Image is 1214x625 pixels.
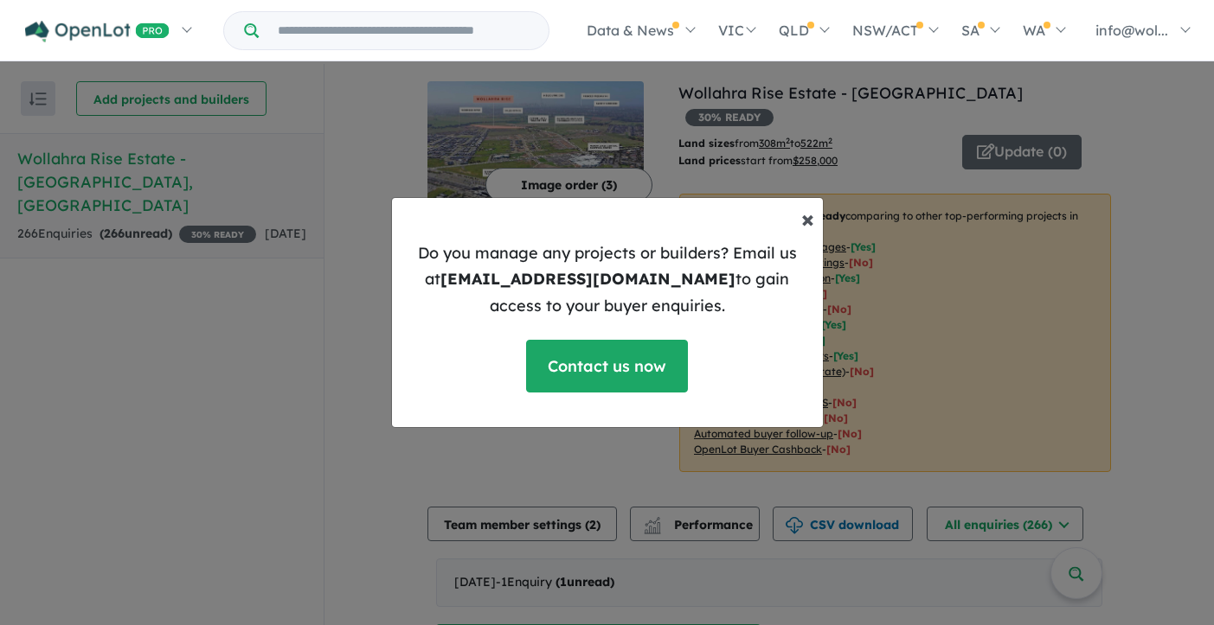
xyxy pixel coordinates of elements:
[440,269,735,289] b: [EMAIL_ADDRESS][DOMAIN_NAME]
[406,240,809,320] p: Do you manage any projects or builders? Email us at to gain access to your buyer enquiries.
[801,203,814,233] span: ×
[25,21,170,42] img: Openlot PRO Logo White
[1095,22,1168,39] span: info@wol...
[262,12,545,49] input: Try estate name, suburb, builder or developer
[526,340,688,392] a: Contact us now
